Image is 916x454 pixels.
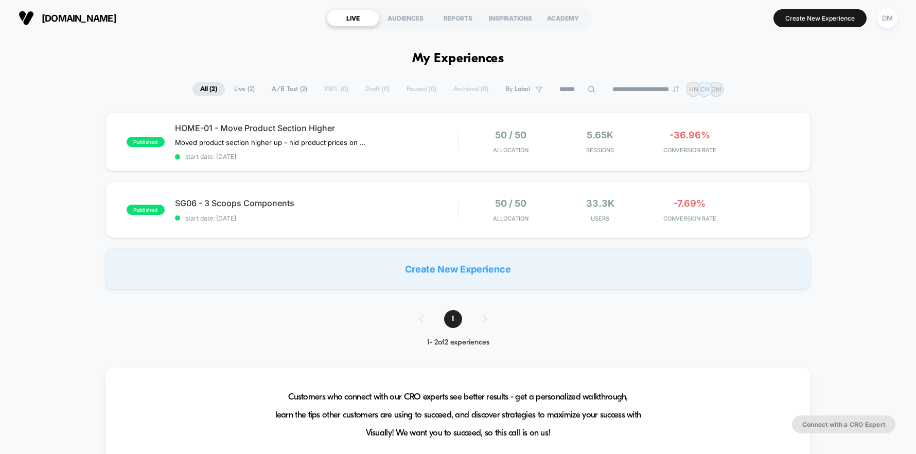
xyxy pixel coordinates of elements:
div: DM [877,8,897,28]
span: Customers who connect with our CRO experts see better results - get a personalized walkthrough, l... [275,388,641,442]
div: REPORTS [432,10,484,26]
div: INSPIRATIONS [484,10,537,26]
p: DM [711,85,721,93]
span: published [127,205,165,215]
div: Create New Experience [105,248,811,289]
span: start date: [DATE] [175,214,458,222]
span: CONVERSION RATE [647,147,732,154]
button: Connect with a CRO Expert [792,415,895,433]
span: 1 [444,310,462,328]
p: HN [689,85,698,93]
span: 33.3k [586,198,614,209]
div: LIVE [327,10,379,26]
span: HOME-01 - Move Product Section Higher [175,123,458,133]
span: -36.96% [670,130,710,140]
span: start date: [DATE] [175,153,458,160]
span: Users [558,215,643,222]
div: 1 - 2 of 2 experiences [409,338,508,347]
h1: My Experiences [412,51,504,66]
div: ACADEMY [537,10,589,26]
span: 5.65k [587,130,613,140]
span: Allocation [493,215,529,222]
span: [DOMAIN_NAME] [42,13,116,24]
button: [DOMAIN_NAME] [15,10,119,26]
div: AUDIENCES [379,10,432,26]
span: -7.69% [674,198,706,209]
img: Visually logo [19,10,34,26]
span: A/B Test ( 2 ) [264,82,315,96]
button: Create New Experience [773,9,867,27]
button: DM [874,8,901,29]
span: All ( 2 ) [192,82,225,96]
span: SG06 - 3 Scoops Components [175,198,458,208]
span: Moved product section higher up - hid product prices on cards [175,138,366,147]
span: Allocation [493,147,529,154]
span: 50 / 50 [495,198,526,209]
span: Live ( 2 ) [226,82,262,96]
span: By Label [505,85,530,93]
span: CONVERSION RATE [647,215,732,222]
span: 50 / 50 [495,130,526,140]
img: end [673,86,679,92]
p: CH [700,85,710,93]
span: Sessions [558,147,643,154]
span: published [127,137,165,147]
